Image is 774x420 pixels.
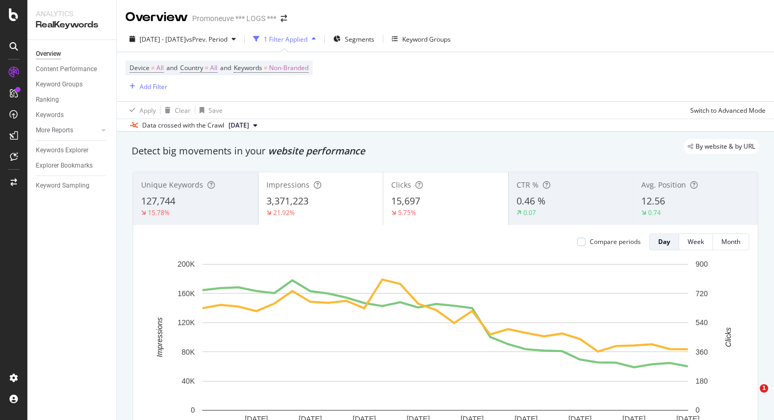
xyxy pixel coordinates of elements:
[177,318,195,327] text: 120K
[36,125,73,136] div: More Reports
[151,63,155,72] span: =
[36,64,97,75] div: Content Performance
[175,106,191,115] div: Clear
[182,377,195,385] text: 40K
[738,384,763,409] iframe: Intercom live chat
[273,208,295,217] div: 21.92%
[140,35,186,44] span: [DATE] - [DATE]
[590,237,641,246] div: Compare periods
[721,237,740,246] div: Month
[210,61,217,75] span: All
[266,194,309,207] span: 3,371,223
[249,31,320,47] button: 1 Filter Applied
[36,79,109,90] a: Keyword Groups
[683,139,759,154] div: legacy label
[391,180,411,190] span: Clicks
[140,106,156,115] div: Apply
[696,377,708,385] text: 180
[36,8,108,19] div: Analytics
[760,384,768,393] span: 1
[36,64,109,75] a: Content Performance
[696,143,755,150] span: By website & by URL
[266,180,310,190] span: Impressions
[696,260,708,268] text: 900
[641,180,686,190] span: Avg. Position
[398,208,416,217] div: 5.75%
[177,260,195,268] text: 200K
[679,233,713,250] button: Week
[36,94,59,105] div: Ranking
[688,237,704,246] div: Week
[142,121,224,130] div: Data crossed with the Crawl
[517,194,545,207] span: 0.46 %
[36,160,109,171] a: Explorer Bookmarks
[224,119,262,132] button: [DATE]
[658,237,670,246] div: Day
[517,180,539,190] span: CTR %
[649,233,679,250] button: Day
[402,35,451,44] div: Keyword Groups
[195,102,223,119] button: Save
[696,406,700,414] text: 0
[36,180,109,191] a: Keyword Sampling
[229,121,249,130] span: 2025 Sep. 30th
[388,31,455,47] button: Keyword Groups
[177,289,195,298] text: 160K
[125,31,240,47] button: [DATE] - [DATE]vsPrev. Period
[186,35,227,44] span: vs Prev. Period
[696,318,708,327] text: 540
[641,194,665,207] span: 12.56
[686,102,766,119] button: Switch to Advanced Mode
[166,63,177,72] span: and
[724,327,732,347] text: Clicks
[523,208,536,217] div: 0.07
[648,208,661,217] div: 0.74
[36,145,109,156] a: Keywords Explorer
[269,61,309,75] span: Non-Branded
[36,160,93,171] div: Explorer Bookmarks
[36,110,64,121] div: Keywords
[391,194,420,207] span: 15,697
[125,80,167,93] button: Add Filter
[36,79,83,90] div: Keyword Groups
[696,289,708,298] text: 720
[180,63,203,72] span: Country
[141,180,203,190] span: Unique Keywords
[130,63,150,72] span: Device
[345,35,374,44] span: Segments
[209,106,223,115] div: Save
[191,406,195,414] text: 0
[161,102,191,119] button: Clear
[264,35,307,44] div: 1 Filter Applied
[125,102,156,119] button: Apply
[182,348,195,356] text: 80K
[155,317,164,357] text: Impressions
[36,145,88,156] div: Keywords Explorer
[264,63,267,72] span: =
[141,194,175,207] span: 127,744
[329,31,379,47] button: Segments
[36,94,109,105] a: Ranking
[36,48,61,60] div: Overview
[36,180,90,191] div: Keyword Sampling
[148,208,170,217] div: 15.78%
[156,61,164,75] span: All
[36,110,109,121] a: Keywords
[140,82,167,91] div: Add Filter
[713,233,749,250] button: Month
[205,63,209,72] span: =
[696,348,708,356] text: 360
[36,19,108,31] div: RealKeywords
[281,15,287,22] div: arrow-right-arrow-left
[690,106,766,115] div: Switch to Advanced Mode
[36,125,98,136] a: More Reports
[125,8,188,26] div: Overview
[36,48,109,60] a: Overview
[220,63,231,72] span: and
[234,63,262,72] span: Keywords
